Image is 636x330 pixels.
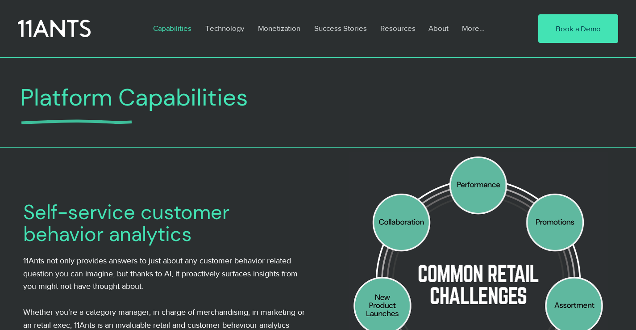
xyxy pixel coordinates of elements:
[254,18,305,38] p: Monetization
[146,18,511,38] nav: Site
[146,18,199,38] a: Capabilities
[556,23,601,34] span: Book a Demo
[199,18,251,38] a: Technology
[149,18,196,38] p: Capabilities
[20,82,248,113] span: Platform Capabilities
[23,199,229,248] span: Self-service customer behavior analytics
[201,18,249,38] p: Technology
[23,256,298,291] span: 11Ants not only provides answers to just about any customer behavior related question you can ima...
[308,18,374,38] a: Success Stories
[251,18,308,38] a: Monetization
[374,18,422,38] a: Resources
[424,18,453,38] p: About
[457,18,489,38] p: More...
[538,14,618,43] a: Book a Demo
[376,18,420,38] p: Resources
[422,18,455,38] a: About
[310,18,371,38] p: Success Stories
